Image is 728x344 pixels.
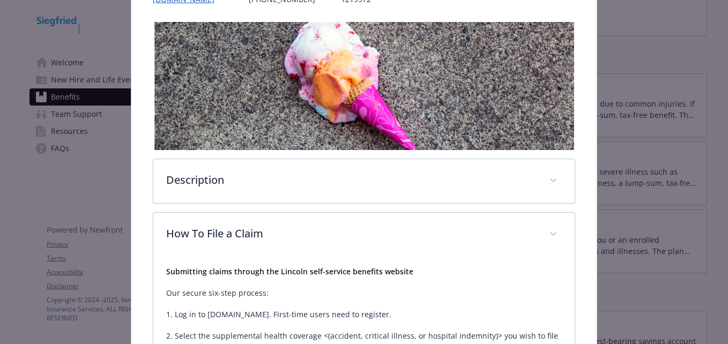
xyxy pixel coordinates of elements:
p: How To File a Claim [166,226,536,242]
p: Description [166,172,536,188]
p: 1. Log in to [DOMAIN_NAME]. First-time users need to register. [166,308,561,321]
div: How To File a Claim [153,213,574,257]
img: banner [153,22,575,150]
p: Our secure six-step process: [166,287,561,300]
strong: Submitting claims through the Lincoln self-service benefits website [166,266,413,276]
div: Description [153,159,574,203]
